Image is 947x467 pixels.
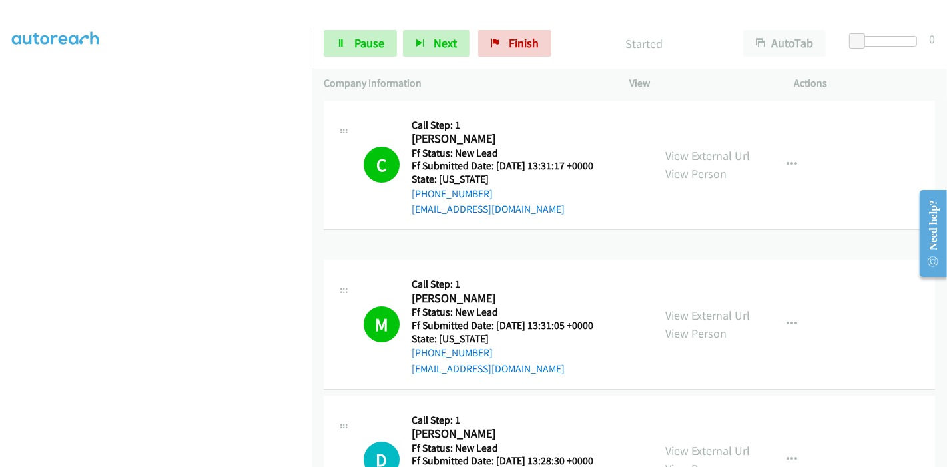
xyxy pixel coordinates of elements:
[403,30,470,57] button: Next
[412,203,565,215] a: [EMAIL_ADDRESS][DOMAIN_NAME]
[665,148,750,163] a: View External Url
[412,414,593,427] h5: Call Step: 1
[412,306,593,319] h5: Ff Status: New Lead
[412,291,593,306] h2: [PERSON_NAME]
[354,35,384,51] span: Pause
[509,35,539,51] span: Finish
[743,30,826,57] button: AutoTab
[434,35,457,51] span: Next
[364,147,400,183] h1: C
[324,75,605,91] p: Company Information
[412,173,610,186] h5: State: [US_STATE]
[665,326,727,341] a: View Person
[412,278,593,291] h5: Call Step: 1
[665,308,750,323] a: View External Url
[412,319,593,332] h5: Ff Submitted Date: [DATE] 13:31:05 +0000
[929,30,935,48] div: 0
[412,119,610,132] h5: Call Step: 1
[412,131,610,147] h2: [PERSON_NAME]
[569,35,719,53] p: Started
[412,147,610,160] h5: Ff Status: New Lead
[412,332,593,346] h5: State: [US_STATE]
[412,346,493,359] a: [PHONE_NUMBER]
[412,187,493,200] a: [PHONE_NUMBER]
[412,362,565,375] a: [EMAIL_ADDRESS][DOMAIN_NAME]
[794,75,936,91] p: Actions
[478,30,551,57] a: Finish
[324,30,397,57] a: Pause
[665,443,750,458] a: View External Url
[629,75,771,91] p: View
[909,181,947,286] iframe: Resource Center
[364,306,400,342] h1: M
[412,442,593,455] h5: Ff Status: New Lead
[412,159,610,173] h5: Ff Submitted Date: [DATE] 13:31:17 +0000
[856,36,917,47] div: Delay between calls (in seconds)
[665,166,727,181] a: View Person
[412,426,593,442] h2: [PERSON_NAME]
